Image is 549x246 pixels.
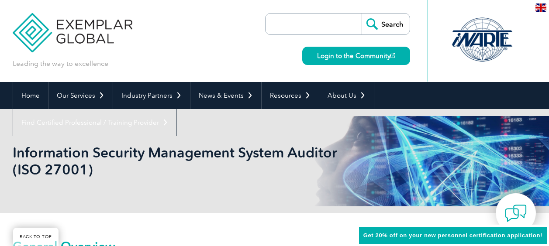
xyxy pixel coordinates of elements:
[505,202,527,224] img: contact-chat.png
[390,53,395,58] img: open_square.png
[362,14,410,34] input: Search
[13,82,48,109] a: Home
[13,59,108,68] p: Leading the way to excellence
[302,47,410,65] a: Login to the Community
[535,3,546,12] img: en
[319,82,374,109] a: About Us
[48,82,113,109] a: Our Services
[190,82,261,109] a: News & Events
[13,144,348,178] h1: Information Security Management System Auditor (ISO 27001)
[13,109,176,136] a: Find Certified Professional / Training Provider
[262,82,319,109] a: Resources
[13,228,59,246] a: BACK TO TOP
[363,232,542,239] span: Get 20% off on your new personnel certification application!
[113,82,190,109] a: Industry Partners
